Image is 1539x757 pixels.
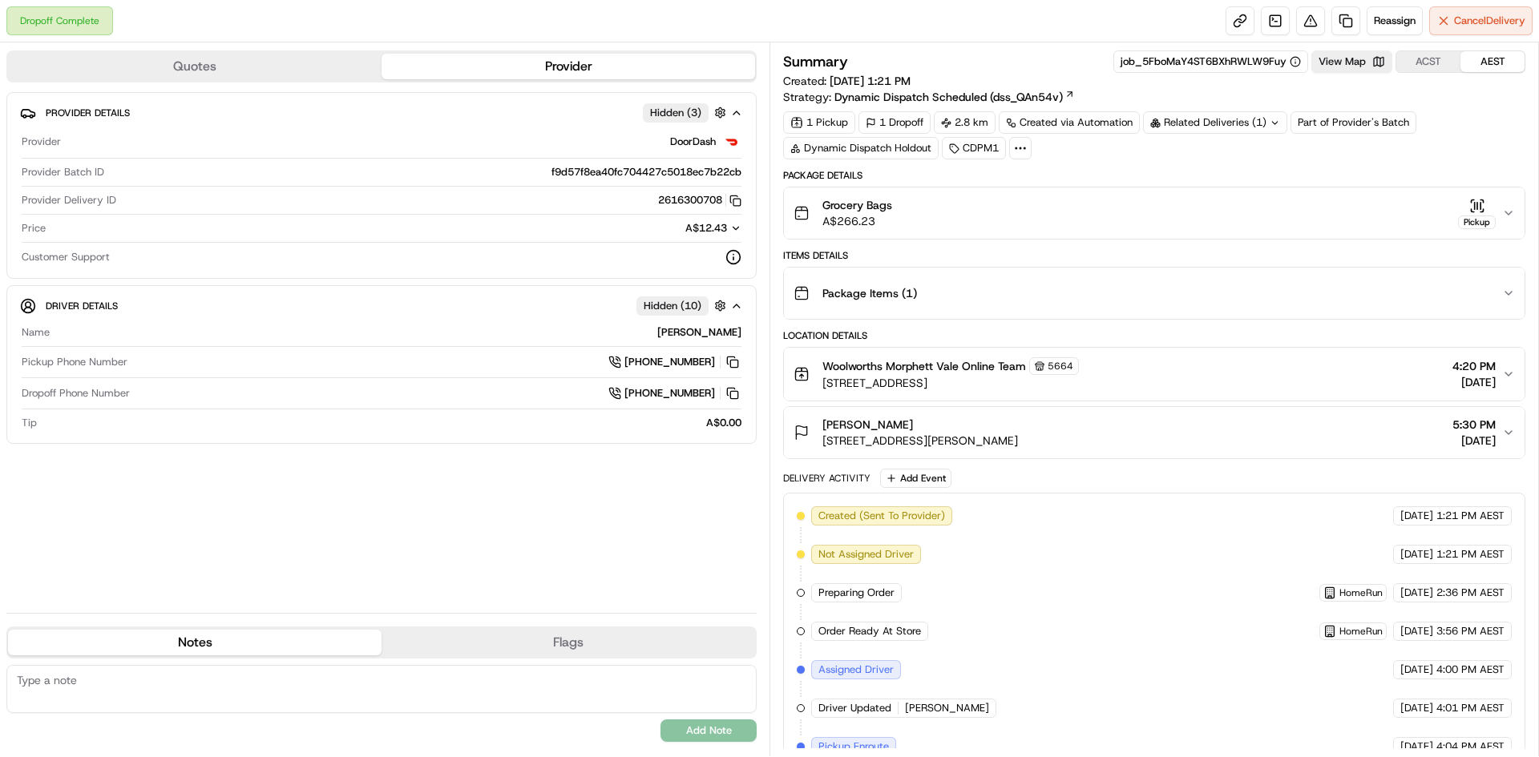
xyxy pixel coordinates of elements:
[670,135,716,149] span: DoorDash
[1400,547,1433,562] span: [DATE]
[1339,586,1383,599] span: HomeRun
[818,662,894,677] span: Assigned Driver
[783,137,939,159] div: Dynamic Dispatch Holdout
[1436,547,1505,562] span: 1:21 PM AEST
[46,300,118,312] span: Driver Details
[783,329,1525,342] div: Location Details
[22,165,104,179] span: Provider Batch ID
[382,630,755,655] button: Flags
[822,358,1026,374] span: Woolworths Morphett Vale Online Team
[1048,360,1073,372] span: 5664
[934,111,996,134] div: 2.8 km
[650,106,701,120] span: Hidden ( 3 )
[783,169,1525,182] div: Package Details
[22,221,46,236] span: Price
[1311,50,1392,73] button: View Map
[624,386,715,401] span: [PHONE_NUMBER]
[1374,14,1416,28] span: Reassign
[1400,624,1433,638] span: [DATE]
[643,103,730,123] button: Hidden (3)
[818,624,921,638] span: Order Ready At Store
[818,701,891,715] span: Driver Updated
[722,132,741,151] img: doordash_logo_v2.png
[818,586,895,600] span: Preparing Order
[22,355,127,369] span: Pickup Phone Number
[1436,701,1505,715] span: 4:01 PM AEST
[1452,417,1496,433] span: 5:30 PM
[1400,701,1433,715] span: [DATE]
[1454,14,1525,28] span: Cancel Delivery
[382,54,755,79] button: Provider
[822,285,917,301] span: Package Items ( 1 )
[22,416,37,430] span: Tip
[1460,51,1525,72] button: AEST
[20,99,743,126] button: Provider DetailsHidden (3)
[1458,215,1496,229] div: Pickup
[1339,625,1383,638] span: HomeRun
[1436,662,1505,677] span: 4:00 PM AEST
[1436,509,1505,523] span: 1:21 PM AEST
[644,299,701,313] span: Hidden ( 10 )
[783,54,848,69] h3: Summary
[905,701,989,715] span: [PERSON_NAME]
[783,249,1525,262] div: Items Details
[834,89,1063,105] span: Dynamic Dispatch Scheduled (dss_QAn54v)
[624,355,715,369] span: [PHONE_NUMBER]
[608,385,741,402] a: [PHONE_NUMBER]
[783,111,855,134] div: 1 Pickup
[784,268,1525,319] button: Package Items (1)
[658,193,741,207] button: 2616300708
[22,386,130,401] span: Dropoff Phone Number
[1452,374,1496,390] span: [DATE]
[822,213,892,229] span: A$266.23
[999,111,1140,134] a: Created via Automation
[784,348,1525,401] button: Woolworths Morphett Vale Online Team5664[STREET_ADDRESS]4:20 PM[DATE]
[822,375,1079,391] span: [STREET_ADDRESS]
[1452,358,1496,374] span: 4:20 PM
[834,89,1075,105] a: Dynamic Dispatch Scheduled (dss_QAn54v)
[22,325,50,340] span: Name
[1429,6,1533,35] button: CancelDelivery
[1400,586,1433,600] span: [DATE]
[1436,624,1505,638] span: 3:56 PM AEST
[942,137,1006,159] div: CDPM1
[56,325,741,340] div: [PERSON_NAME]
[22,193,116,207] span: Provider Delivery ID
[822,433,1018,449] span: [STREET_ADDRESS][PERSON_NAME]
[1400,509,1433,523] span: [DATE]
[1400,662,1433,677] span: [DATE]
[43,416,741,430] div: A$0.00
[818,547,914,562] span: Not Assigned Driver
[858,111,931,134] div: 1 Dropoff
[22,250,110,264] span: Customer Support
[1143,111,1287,134] div: Related Deliveries (1)
[1458,198,1496,229] button: Pickup
[685,221,727,235] span: A$12.43
[783,73,911,89] span: Created:
[818,739,889,754] span: Pickup Enroute
[1400,739,1433,754] span: [DATE]
[20,292,743,319] button: Driver DetailsHidden (10)
[830,74,911,88] span: [DATE] 1:21 PM
[1436,586,1505,600] span: 2:36 PM AEST
[1367,6,1423,35] button: Reassign
[1436,739,1505,754] span: 4:04 PM AEST
[8,54,382,79] button: Quotes
[1121,54,1301,69] div: job_5FboMaY4ST6BXhRWLW9Fuy
[22,135,61,149] span: Provider
[1396,51,1460,72] button: ACST
[636,296,730,316] button: Hidden (10)
[784,187,1525,239] button: Grocery BagsA$266.23Pickup
[818,509,945,523] span: Created (Sent To Provider)
[551,165,741,179] span: f9d57f8ea40fc704427c5018ec7b22cb
[880,469,951,488] button: Add Event
[783,472,870,485] div: Delivery Activity
[822,417,913,433] span: [PERSON_NAME]
[46,107,130,119] span: Provider Details
[783,89,1075,105] div: Strategy:
[608,353,741,371] a: [PHONE_NUMBER]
